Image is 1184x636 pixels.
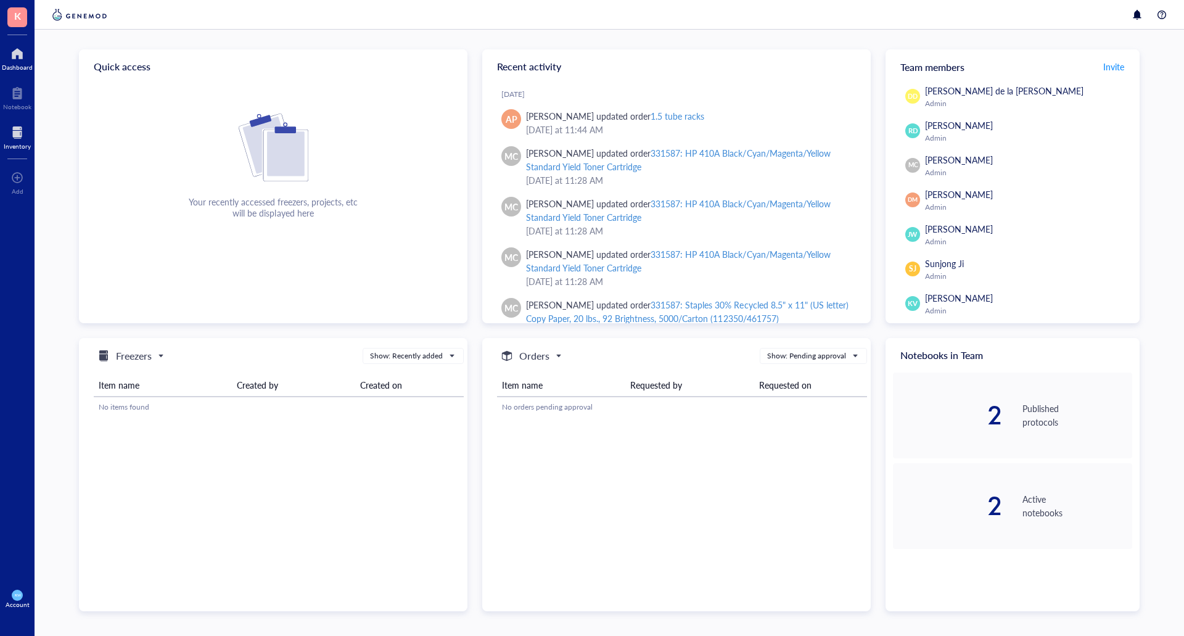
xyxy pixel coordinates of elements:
[3,83,31,110] a: Notebook
[492,293,861,344] a: MC[PERSON_NAME] updated order331587: Staples 30% Recycled 8.5" x 11" (US letter) Copy Paper, 20 l...
[651,110,704,122] div: 1.5 tube racks
[3,103,31,110] div: Notebook
[482,49,871,84] div: Recent activity
[925,168,1127,178] div: Admin
[908,91,918,101] span: DD
[502,402,862,413] div: No orders pending approval
[355,374,464,397] th: Created on
[925,202,1127,212] div: Admin
[2,44,33,71] a: Dashboard
[925,271,1127,281] div: Admin
[497,374,625,397] th: Item name
[14,8,21,23] span: K
[925,85,1083,97] span: [PERSON_NAME] de la [PERSON_NAME]
[49,7,110,22] img: genemod-logo
[506,112,517,126] span: AP
[504,250,518,264] span: MC
[232,374,355,397] th: Created by
[925,292,993,304] span: [PERSON_NAME]
[14,593,20,597] span: KW
[6,601,30,608] div: Account
[189,196,358,218] div: Your recently accessed freezers, projects, etc will be displayed here
[526,275,851,288] div: [DATE] at 11:28 AM
[1103,60,1124,73] span: Invite
[4,123,31,150] a: Inventory
[239,114,308,181] img: Cf+DiIyRRx+BTSbnYhsZzE9to3+AfuhVxcka4spAAAAAElFTkSuQmCC
[909,263,916,275] span: SJ
[99,402,459,413] div: No items found
[925,188,993,200] span: [PERSON_NAME]
[908,126,918,136] span: RD
[925,119,993,131] span: [PERSON_NAME]
[767,350,846,361] div: Show: Pending approval
[526,299,849,324] div: 331587: Staples 30% Recycled 8.5" x 11" (US letter) Copy Paper, 20 lbs., 92 Brightness, 5000/Cart...
[754,374,867,397] th: Requested on
[526,123,851,136] div: [DATE] at 11:44 AM
[492,141,861,192] a: MC[PERSON_NAME] updated order331587: HP 410A Black/Cyan/Magenta/Yellow Standard Yield Toner Cartr...
[12,188,23,195] div: Add
[908,160,918,170] span: MC
[79,49,467,84] div: Quick access
[925,257,964,270] span: Sunjong Ji
[526,224,851,237] div: [DATE] at 11:28 AM
[893,494,1003,518] div: 2
[925,237,1127,247] div: Admin
[925,133,1127,143] div: Admin
[526,109,704,123] div: [PERSON_NAME] updated order
[1103,57,1125,76] button: Invite
[526,146,851,173] div: [PERSON_NAME] updated order
[501,89,861,99] div: [DATE]
[492,192,861,242] a: MC[PERSON_NAME] updated order331587: HP 410A Black/Cyan/Magenta/Yellow Standard Yield Toner Cartr...
[908,229,918,239] span: JW
[886,49,1140,84] div: Team members
[526,147,831,173] div: 331587: HP 410A Black/Cyan/Magenta/Yellow Standard Yield Toner Cartridge
[893,403,1003,427] div: 2
[504,301,518,315] span: MC
[908,299,917,309] span: KV
[519,349,549,363] h5: Orders
[4,142,31,150] div: Inventory
[116,349,152,363] h5: Freezers
[526,173,851,187] div: [DATE] at 11:28 AM
[370,350,443,361] div: Show: Recently added
[504,149,518,163] span: MC
[526,197,831,223] div: 331587: HP 410A Black/Cyan/Magenta/Yellow Standard Yield Toner Cartridge
[1022,402,1132,429] div: Published protocols
[925,154,993,166] span: [PERSON_NAME]
[925,306,1127,316] div: Admin
[908,196,918,204] span: DM
[492,242,861,293] a: MC[PERSON_NAME] updated order331587: HP 410A Black/Cyan/Magenta/Yellow Standard Yield Toner Cartr...
[504,200,518,213] span: MC
[526,197,851,224] div: [PERSON_NAME] updated order
[526,298,851,325] div: [PERSON_NAME] updated order
[625,374,754,397] th: Requested by
[526,247,851,275] div: [PERSON_NAME] updated order
[925,223,993,235] span: [PERSON_NAME]
[925,99,1127,109] div: Admin
[94,374,232,397] th: Item name
[526,248,831,274] div: 331587: HP 410A Black/Cyan/Magenta/Yellow Standard Yield Toner Cartridge
[492,104,861,141] a: AP[PERSON_NAME] updated order1.5 tube racks[DATE] at 11:44 AM
[886,338,1140,373] div: Notebooks in Team
[1022,492,1132,519] div: Active notebooks
[2,64,33,71] div: Dashboard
